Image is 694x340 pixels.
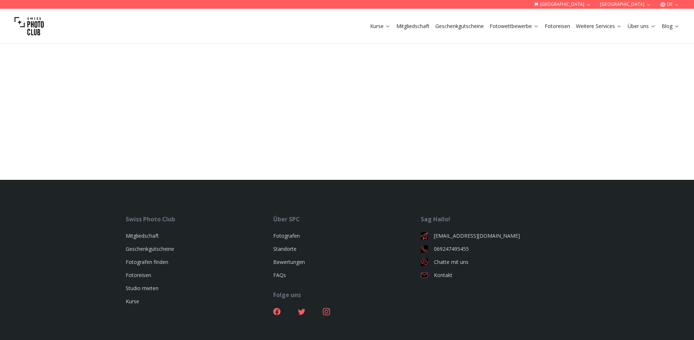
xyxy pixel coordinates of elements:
a: Mitgliedschaft [126,232,159,239]
a: Geschenkgutscheine [126,245,174,252]
a: Fotografen [273,232,300,239]
a: Kontakt [421,272,568,279]
a: 069247495455 [421,245,568,253]
button: Geschenkgutscheine [432,21,487,31]
a: Standorte [273,245,297,252]
a: Weitere Services [576,23,622,30]
a: FAQs [273,272,286,278]
a: Fotoreisen [126,272,151,278]
div: Swiss Photo Club [126,215,273,224]
div: Sag Hallo! [421,215,568,224]
a: Blog [662,23,679,30]
a: Fotoreisen [545,23,570,30]
button: Kurse [367,21,393,31]
a: Geschenkgutscheine [435,23,484,30]
div: Über SPC [273,215,421,224]
a: Studio mieten [126,285,158,292]
button: Über uns [625,21,659,31]
a: Chatte mit uns [421,258,568,266]
a: Kurse [126,298,139,305]
button: Blog [659,21,682,31]
a: Fotowettbewerbe [490,23,539,30]
a: Fotografen finden [126,258,168,265]
img: Swiss photo club [15,12,44,41]
button: Fotowettbewerbe [487,21,542,31]
button: Mitgliedschaft [393,21,432,31]
button: Weitere Services [573,21,625,31]
a: Über uns [628,23,656,30]
a: Kurse [370,23,391,30]
a: Bewertungen [273,258,305,265]
div: Folge uns [273,290,421,299]
button: Fotoreisen [542,21,573,31]
a: Mitgliedschaft [396,23,430,30]
a: [EMAIL_ADDRESS][DOMAIN_NAME] [421,232,568,240]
